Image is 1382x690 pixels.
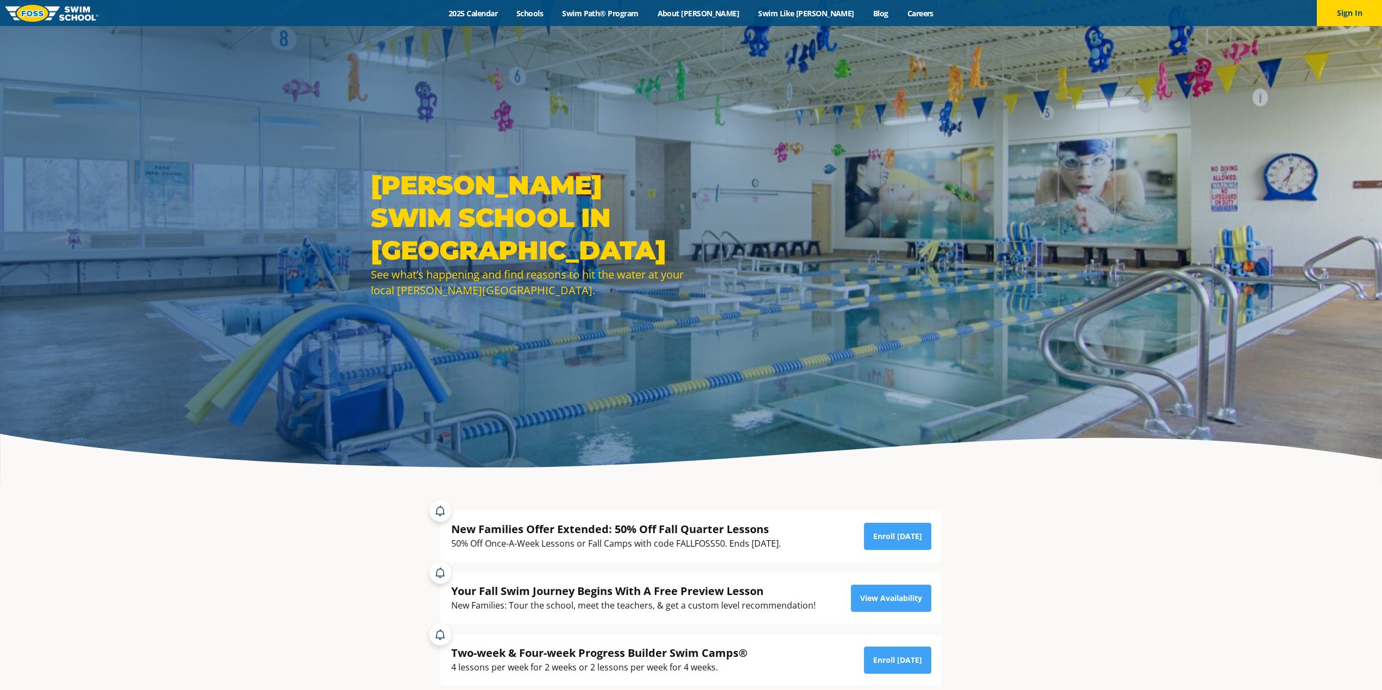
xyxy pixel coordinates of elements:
[439,8,507,18] a: 2025 Calendar
[5,5,98,22] img: FOSS Swim School Logo
[451,598,816,613] div: New Families: Tour the school, meet the teachers, & get a custom level recommendation!
[648,8,749,18] a: About [PERSON_NAME]
[371,267,686,298] div: See what’s happening and find reasons to hit the water at your local [PERSON_NAME][GEOGRAPHIC_DATA].
[451,584,816,598] div: Your Fall Swim Journey Begins With A Free Preview Lesson
[451,536,781,551] div: 50% Off Once-A-Week Lessons or Fall Camps with code FALLFOSS50. Ends [DATE].
[898,8,943,18] a: Careers
[864,523,931,550] a: Enroll [DATE]
[851,585,931,612] a: View Availability
[451,660,748,675] div: 4 lessons per week for 2 weeks or 2 lessons per week for 4 weeks.
[451,522,781,536] div: New Families Offer Extended: 50% Off Fall Quarter Lessons
[451,645,748,660] div: Two-week & Four-week Progress Builder Swim Camps®
[863,8,898,18] a: Blog
[507,8,553,18] a: Schools
[749,8,864,18] a: Swim Like [PERSON_NAME]
[553,8,648,18] a: Swim Path® Program
[864,647,931,674] a: Enroll [DATE]
[371,169,686,267] h1: [PERSON_NAME] Swim School in [GEOGRAPHIC_DATA]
